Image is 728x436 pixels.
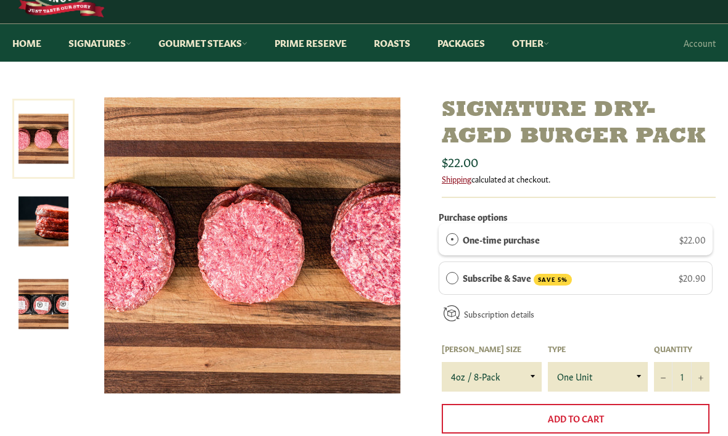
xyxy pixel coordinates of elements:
[442,404,709,434] button: Add to Cart
[19,279,68,329] img: Signature Dry-Aged Burger Pack
[463,271,573,286] label: Subscribe & Save
[548,412,604,424] span: Add to Cart
[679,271,706,284] span: $20.90
[362,24,423,62] a: Roasts
[442,152,478,170] span: $22.00
[500,24,561,62] a: Other
[442,173,716,184] div: calculated at checkout.
[677,25,722,61] a: Account
[56,24,144,62] a: Signatures
[425,24,497,62] a: Packages
[691,362,709,392] button: Increase item quantity by one
[442,343,542,354] label: [PERSON_NAME] Size
[463,232,540,246] label: One-time purchase
[439,210,508,223] label: Purchase options
[654,343,709,354] label: Quantity
[446,271,458,284] div: Subscribe & Save
[446,232,458,246] div: One-time purchase
[19,197,68,247] img: Signature Dry-Aged Burger Pack
[534,274,572,286] span: SAVE 5%
[262,24,359,62] a: Prime Reserve
[654,362,672,392] button: Reduce item quantity by one
[679,233,706,245] span: $22.00
[442,97,716,150] h1: Signature Dry-Aged Burger Pack
[548,343,648,354] label: Type
[442,173,471,184] a: Shipping
[104,97,400,393] img: Signature Dry-Aged Burger Pack
[146,24,260,62] a: Gourmet Steaks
